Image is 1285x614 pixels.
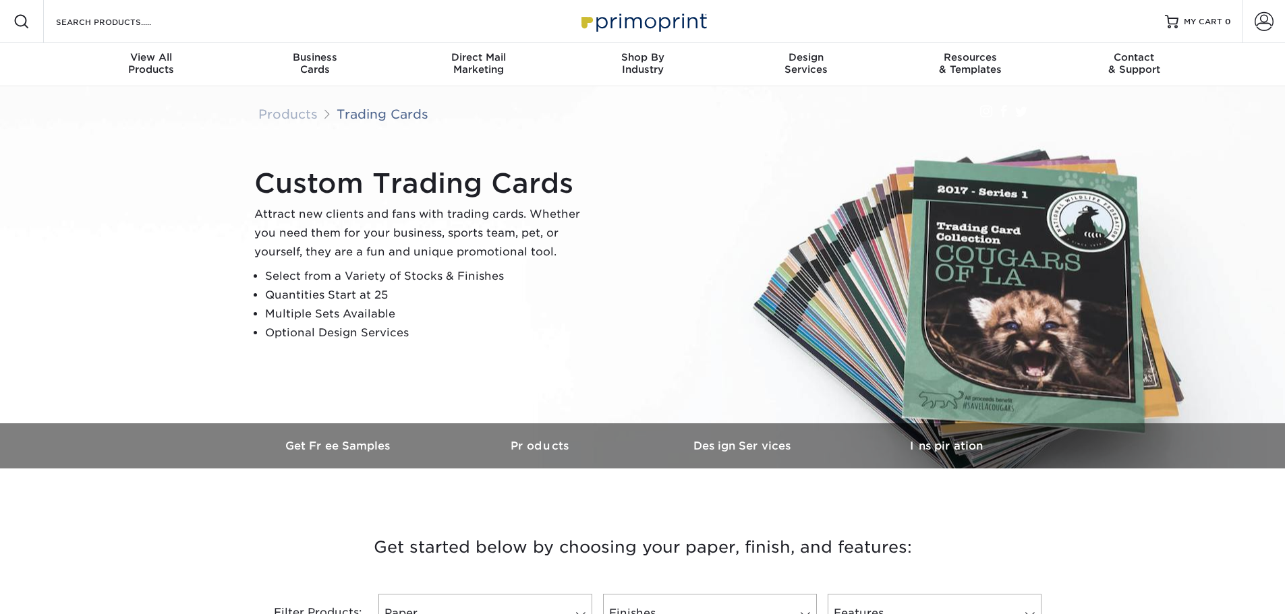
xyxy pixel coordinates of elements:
[233,51,397,63] span: Business
[888,51,1052,63] span: Resources
[397,51,561,63] span: Direct Mail
[845,439,1048,452] h3: Inspiration
[643,423,845,468] a: Design Services
[233,51,397,75] div: Cards
[397,43,561,86] a: Direct MailMarketing
[69,43,233,86] a: View AllProducts
[561,51,724,75] div: Industry
[337,106,428,121] a: Trading Cards
[561,51,724,63] span: Shop By
[845,423,1048,468] a: Inspiration
[643,439,845,452] h3: Design Services
[55,13,186,30] input: SEARCH PRODUCTS.....
[397,51,561,75] div: Marketing
[238,423,440,468] a: Get Free Samples
[888,51,1052,75] div: & Templates
[440,423,643,468] a: Products
[265,267,592,286] li: Select from a Variety of Stocks & Finishes
[238,439,440,452] h3: Get Free Samples
[248,517,1037,578] h3: Get started below by choosing your paper, finish, and features:
[254,167,592,199] h1: Custom Trading Cards
[1052,43,1216,86] a: Contact& Support
[265,286,592,305] li: Quantities Start at 25
[888,43,1052,86] a: Resources& Templates
[265,305,592,324] li: Multiple Sets Available
[1184,16,1222,28] span: MY CART
[561,43,724,86] a: Shop ByIndustry
[1225,17,1231,26] span: 0
[724,43,888,86] a: DesignServices
[69,51,233,75] div: Products
[1052,51,1216,63] span: Contact
[69,51,233,63] span: View All
[258,106,318,121] a: Products
[233,43,397,86] a: BusinessCards
[440,439,643,452] h3: Products
[1052,51,1216,75] div: & Support
[575,7,710,36] img: Primoprint
[254,205,592,262] p: Attract new clients and fans with trading cards. Whether you need them for your business, sports ...
[265,324,592,342] li: Optional Design Services
[724,51,888,75] div: Services
[724,51,888,63] span: Design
